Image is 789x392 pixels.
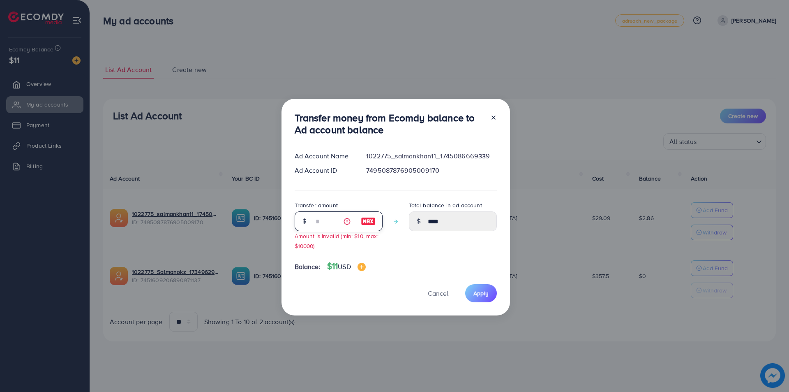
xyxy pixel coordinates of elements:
span: Cancel [428,289,448,298]
span: Balance: [295,262,321,271]
h4: $11 [327,261,366,271]
span: USD [338,262,351,271]
small: Amount is invalid (min: $10, max: $10000) [295,232,378,249]
span: Apply [473,289,489,297]
button: Apply [465,284,497,302]
button: Cancel [418,284,459,302]
label: Transfer amount [295,201,338,209]
h3: Transfer money from Ecomdy balance to Ad account balance [295,112,484,136]
img: image [358,263,366,271]
div: Ad Account ID [288,166,360,175]
div: 7495087876905009170 [360,166,503,175]
div: Ad Account Name [288,151,360,161]
div: 1022775_salmankhan11_1745086669339 [360,151,503,161]
img: image [361,216,376,226]
label: Total balance in ad account [409,201,482,209]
